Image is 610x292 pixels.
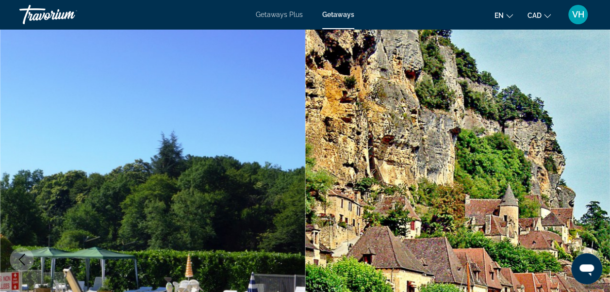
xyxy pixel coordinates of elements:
[10,247,34,272] button: Previous image
[322,11,354,18] a: Getaways
[565,4,591,25] button: User Menu
[495,12,504,19] span: en
[576,247,600,272] button: Next image
[528,8,551,22] button: Change currency
[256,11,303,18] a: Getaways Plus
[572,10,584,19] span: VH
[571,253,602,284] iframe: Button to launch messaging window
[528,12,542,19] span: CAD
[19,2,116,27] a: Travorium
[495,8,513,22] button: Change language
